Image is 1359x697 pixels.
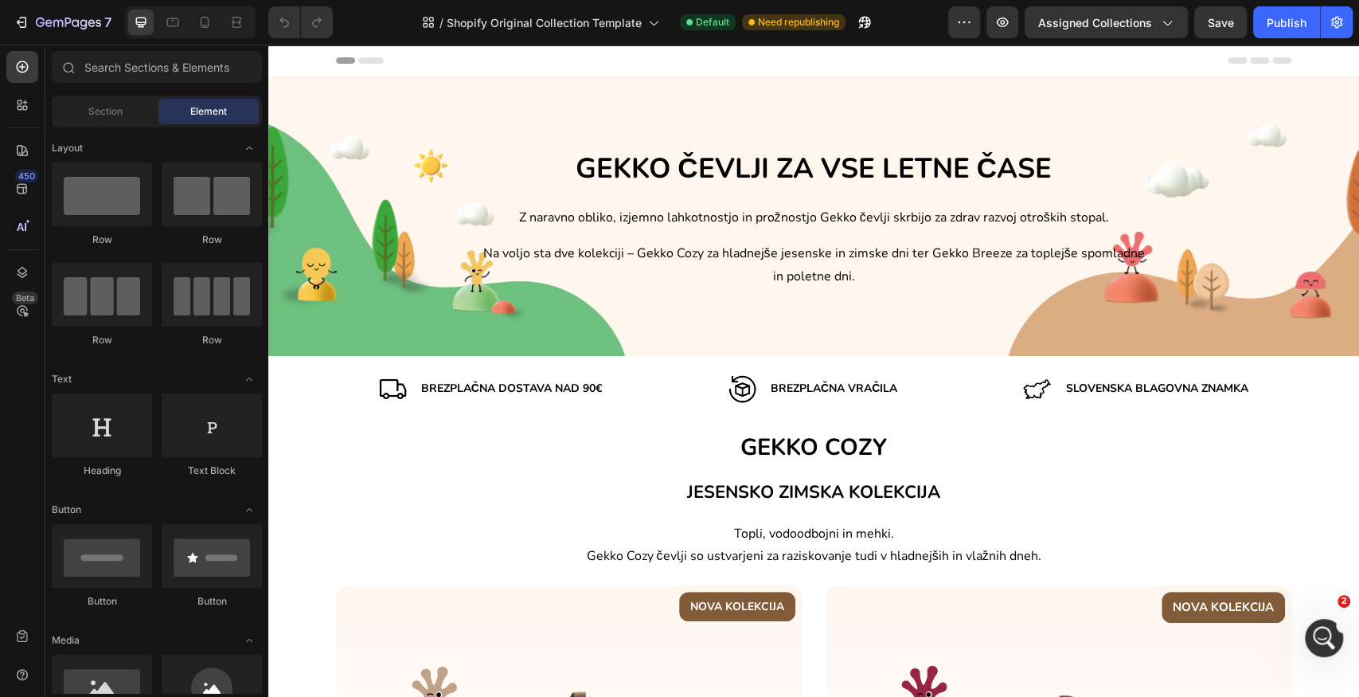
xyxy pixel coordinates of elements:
iframe: Design area [268,45,1359,697]
strong: SLOVENSKA BLAGOVNA ZNAMKA [797,336,979,351]
button: Save [1194,6,1247,38]
span: Z naravno obliko, izjemno lahkotnostjo in prožnostjo Gekko čevlji skrbijo za zdrav razvoj otroški... [251,164,841,182]
div: Row [52,333,152,347]
span: Save [1208,16,1234,29]
span: Assigned Collections [1038,14,1152,31]
div: Undo/Redo [268,6,333,38]
div: Row [52,233,152,247]
strong: Brezplačna dostava nad 90€ [153,336,334,351]
span: GEKKO ČEVLJI ZA VSE LETNE ČASE [307,105,783,143]
span: Text [52,372,72,386]
div: Publish [1267,14,1306,31]
span: Default [696,15,729,29]
div: 450 [15,170,38,182]
strong: Brezplačna VRAČILA [502,336,629,351]
span: Layout [52,141,83,155]
span: Media [52,633,80,648]
img: gempages_547553721173672907-286de74a-8904-4b0b-a51d-f236d856771e.png [755,331,783,358]
div: Row [162,233,262,247]
div: Row [162,333,262,347]
span: 2 [1338,595,1350,608]
span: Button [52,503,81,517]
p: 7 [104,13,111,32]
span: JESENSKO ZIMSKA KOLEKCIJA [419,436,672,460]
p: NOVA KOLEKCIJA [422,554,516,570]
span: / [439,14,443,31]
button: Assigned Collections [1025,6,1188,38]
span: Gekko Cozy čevlji so ustvarjeni za raziskovanje tudi v hladnejših in vlažnih dneh. [318,503,773,520]
span: Section [88,104,123,119]
iframe: Intercom live chat [1305,619,1343,657]
span: Toggle open [236,628,262,653]
p: NOVA KOLEKCIJA [904,554,1006,572]
input: Search Sections & Elements [52,51,262,83]
span: Shopify Original Collection Template [447,14,642,31]
img: gempages_547553721173672907-48736a5f-6a94-49d2-b652-c7ce9e5bb7e7.png [111,331,139,358]
span: Toggle open [236,135,262,161]
img: gempages_547553721173672907-38a6f946-5023-4792-9fa6-f04de71e32ed.png [460,331,488,358]
button: Publish [1253,6,1320,38]
div: Heading [52,464,152,478]
div: Text Block [162,464,262,478]
span: Topli, vodoodbojni in mehki. [466,480,626,498]
span: Na voljo sta dve kolekciji – Gekko Cozy za hladnejše jesenske in zimske dni ter Gekko Breeze za t... [215,200,877,241]
span: Toggle open [236,497,262,523]
span: Element [190,104,227,119]
div: Button [162,594,262,609]
div: Button [52,594,152,609]
span: Toggle open [236,366,262,392]
span: GEKKO COZY [472,387,619,418]
div: Beta [12,292,38,304]
span: Need republishing [758,15,839,29]
button: 7 [6,6,119,38]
